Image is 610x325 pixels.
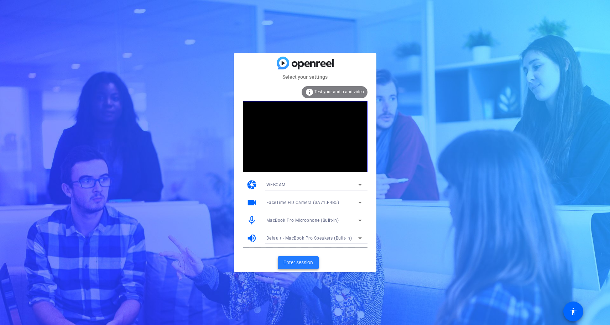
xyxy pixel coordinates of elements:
span: MacBook Pro Microphone (Built-in) [266,218,339,223]
mat-icon: volume_up [246,233,257,243]
span: Test your audio and video [314,89,364,94]
mat-icon: mic_none [246,215,257,226]
img: blue-gradient.svg [277,57,334,69]
mat-icon: camera [246,179,257,190]
mat-icon: accessibility [569,307,578,316]
span: FaceTime HD Camera (3A71:F4B5) [266,200,339,205]
mat-icon: info [305,88,314,96]
span: Enter session [283,259,313,266]
mat-card-subtitle: Select your settings [234,73,376,81]
span: WEBCAM [266,182,286,187]
button: Enter session [278,256,319,269]
span: Default - MacBook Pro Speakers (Built-in) [266,236,352,241]
mat-icon: videocam [246,197,257,208]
